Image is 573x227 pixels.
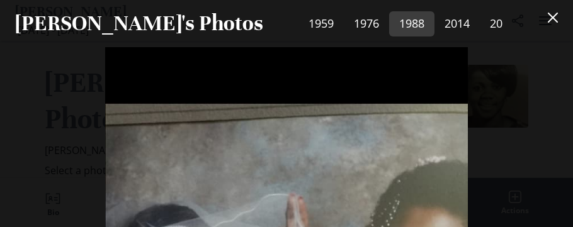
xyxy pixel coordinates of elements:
[389,11,434,36] a: 1988
[344,11,389,36] a: 1976
[15,10,263,37] h2: [PERSON_NAME]'s Photos
[540,5,565,30] button: Close
[480,11,525,36] a: 2016
[298,11,344,36] a: 1959
[434,11,480,36] a: 2014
